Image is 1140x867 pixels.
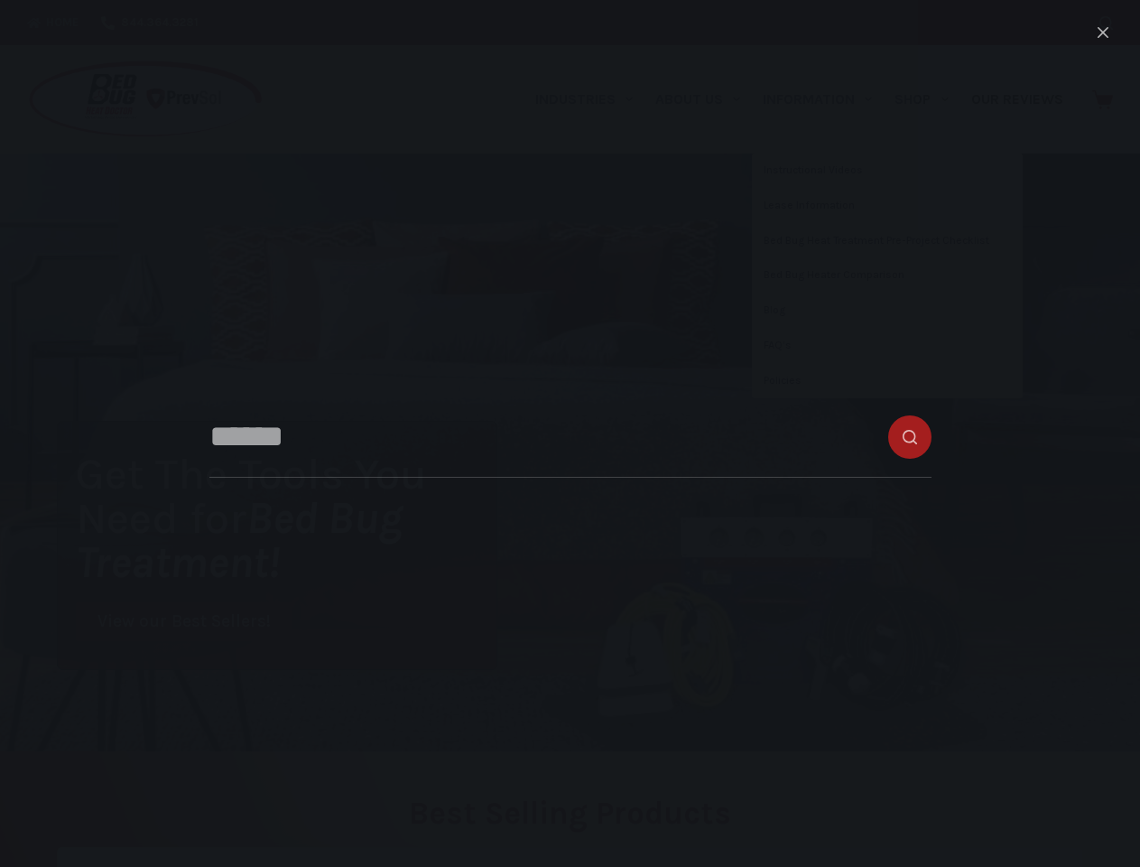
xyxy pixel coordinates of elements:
[752,329,1023,363] a: FAQ’s
[752,224,1023,258] a: Bed Bug Heat Treatment Pre-Project Checklist
[752,154,1023,188] a: Instructional Videos
[884,45,959,154] a: Shop
[97,613,271,630] span: View our Best Sellers!
[27,60,264,140] img: Prevsol/Bed Bug Heat Doctor
[959,45,1074,154] a: Our Reviews
[752,364,1023,398] a: Policies
[1099,16,1113,30] button: Search
[76,452,496,584] h1: Get The Tools You Need for
[524,45,1074,154] nav: Primary
[752,258,1023,293] a: Bed Bug Heater Comparison
[752,294,1023,328] a: Blog
[644,45,751,154] a: About Us
[76,602,292,641] a: View our Best Sellers!
[752,45,884,154] a: Information
[752,189,1023,223] a: Lease Information
[57,797,1083,829] h2: Best Selling Products
[76,492,403,588] i: Bed Bug Treatment!
[524,45,644,154] a: Industries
